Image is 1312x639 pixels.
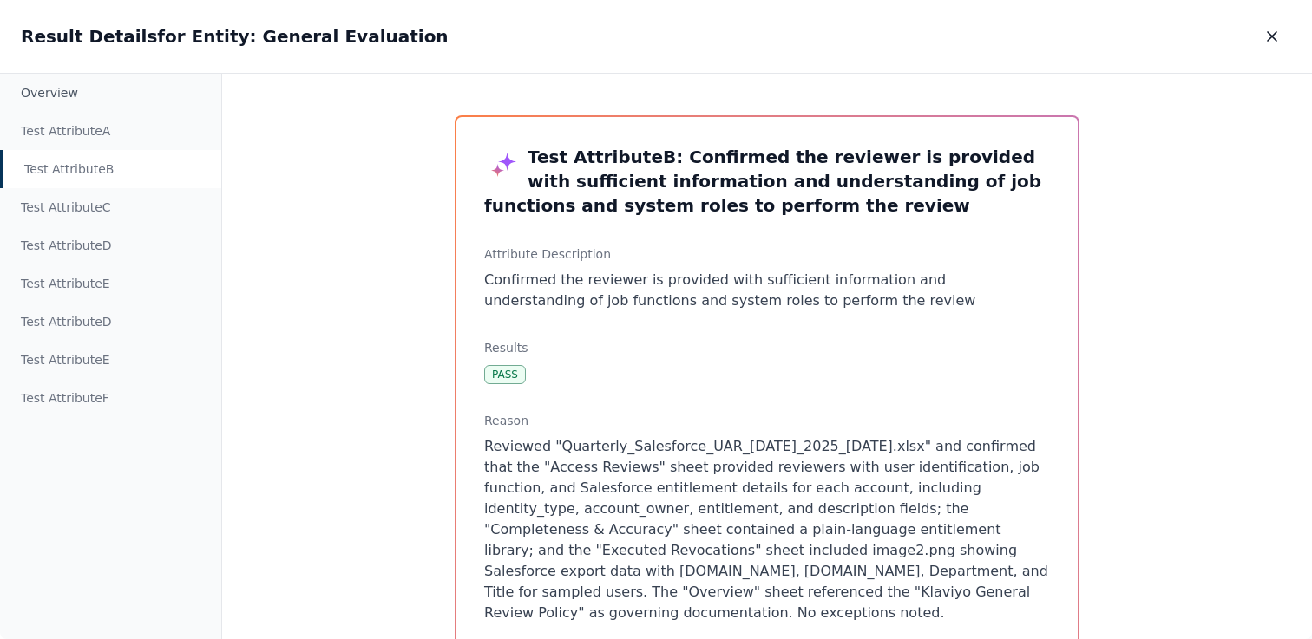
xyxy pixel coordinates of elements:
h3: Results [484,339,1050,356]
div: Pass [484,365,526,384]
h3: Attribute Description [484,245,1050,263]
h2: Result Details for Entity: General Evaluation [21,24,449,49]
h3: Reason [484,412,1050,429]
p: Confirmed the reviewer is provided with sufficient information and understanding of job functions... [484,270,1050,311]
h3: Test Attribute B : Confirmed the reviewer is provided with sufficient information and understandi... [484,145,1050,218]
p: Reviewed "Quarterly_Salesforce_UAR_[DATE]_2025_[DATE].xlsx" and confirmed that the "Access Review... [484,436,1050,623]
